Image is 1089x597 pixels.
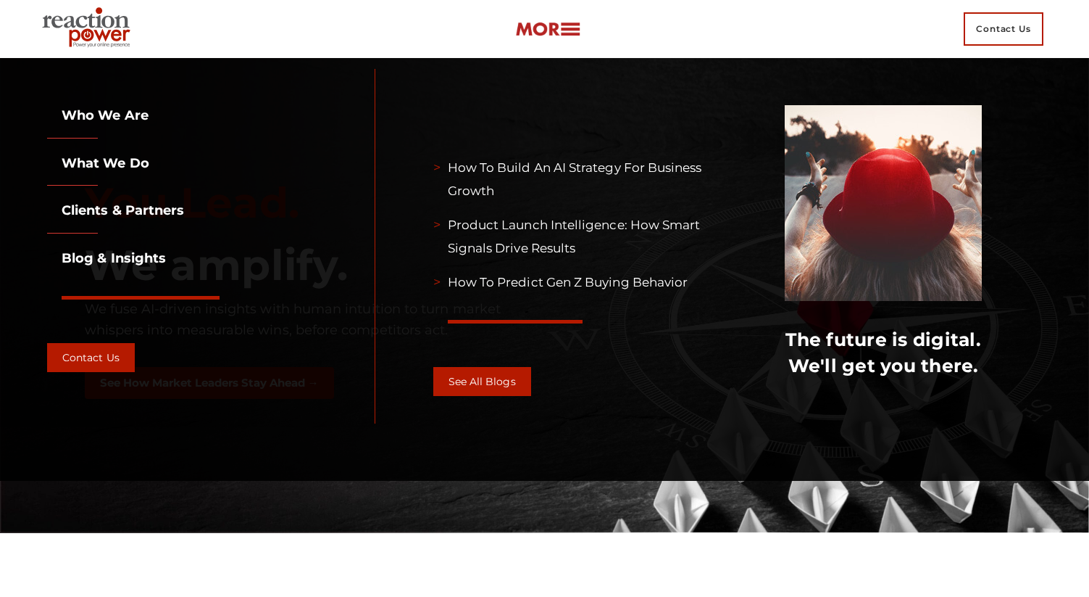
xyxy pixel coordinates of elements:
a: The future is digital.We'll get you there. [785,329,981,376]
img: more-btn.png [515,21,580,38]
span: Contact Us [964,12,1043,46]
a: Blog & Insights [47,250,166,266]
a: Product Launch Intelligence: How Smart Signals Drive Results [448,218,701,255]
a: See all Blogs [433,367,531,396]
a: Who we are [47,107,149,123]
a: What we do [47,155,149,171]
a: How to Predict Gen Z Buying Behavior [448,275,688,289]
a: Clients & partners [47,202,184,218]
a: Contact Us [47,343,135,372]
img: Executive Branding | Personal Branding Agency [36,3,141,55]
a: How to Build an AI Strategy for Business Growth [448,160,702,198]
